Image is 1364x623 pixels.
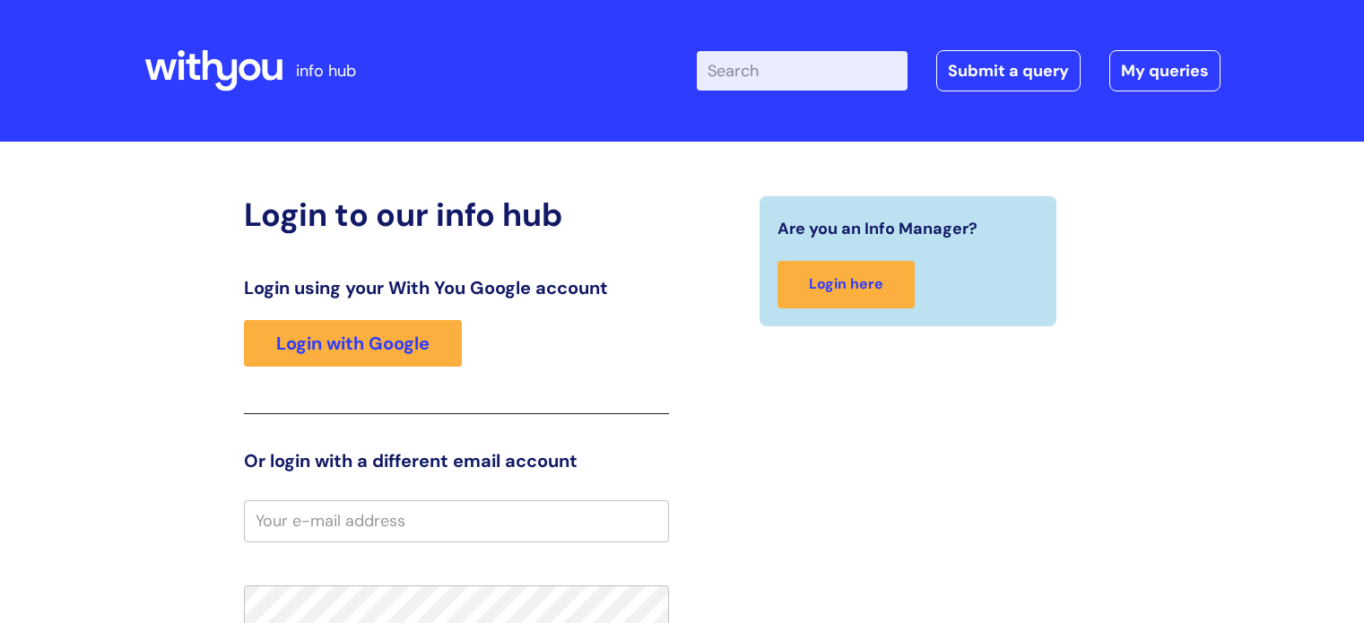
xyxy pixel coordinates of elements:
[244,195,669,234] h2: Login to our info hub
[244,450,669,472] h3: Or login with a different email account
[1109,50,1221,91] a: My queries
[778,261,915,308] a: Login here
[244,500,669,541] input: Your e-mail address
[778,214,977,243] span: Are you an Info Manager?
[296,56,356,85] p: info hub
[697,51,908,91] input: Search
[244,277,669,299] h3: Login using your With You Google account
[244,320,462,367] a: Login with Google
[936,50,1081,91] a: Submit a query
